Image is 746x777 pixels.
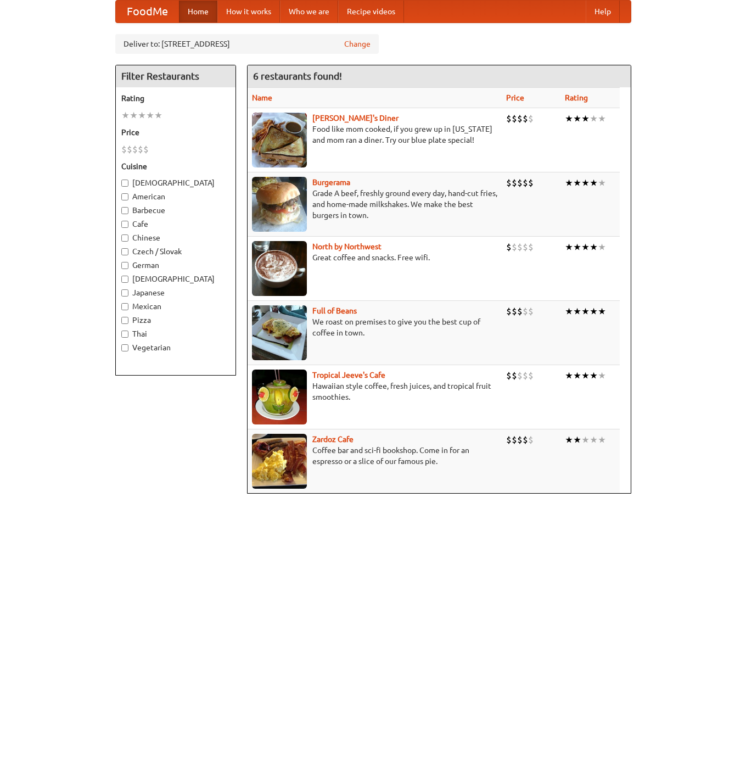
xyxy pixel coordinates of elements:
[252,316,497,338] p: We roast on premises to give you the best cup of coffee in town.
[523,177,528,189] li: $
[598,241,606,253] li: ★
[252,381,497,403] p: Hawaiian style coffee, fresh juices, and tropical fruit smoothies.
[565,113,573,125] li: ★
[312,371,385,379] a: Tropical Jeeve's Cafe
[512,305,517,317] li: $
[312,435,354,444] a: Zardoz Cafe
[528,113,534,125] li: $
[252,188,497,221] p: Grade A beef, freshly ground every day, hand-cut fries, and home-made milkshakes. We make the bes...
[121,317,128,324] input: Pizza
[517,370,523,382] li: $
[121,273,230,284] label: [DEMOGRAPHIC_DATA]
[127,143,132,155] li: $
[517,177,523,189] li: $
[121,161,230,172] h5: Cuisine
[121,248,128,255] input: Czech / Slovak
[121,205,230,216] label: Barbecue
[517,434,523,446] li: $
[121,109,130,121] li: ★
[121,315,230,326] label: Pizza
[565,177,573,189] li: ★
[253,71,342,81] ng-pluralize: 6 restaurants found!
[586,1,620,23] a: Help
[512,241,517,253] li: $
[312,242,382,251] a: North by Northwest
[517,113,523,125] li: $
[590,177,598,189] li: ★
[312,178,350,187] a: Burgerama
[121,143,127,155] li: $
[581,177,590,189] li: ★
[506,113,512,125] li: $
[252,124,497,146] p: Food like mom cooked, if you grew up in [US_STATE] and mom ran a diner. Try our blue plate special!
[581,370,590,382] li: ★
[252,113,307,167] img: sallys.jpg
[121,342,230,353] label: Vegetarian
[121,262,128,269] input: German
[528,305,534,317] li: $
[121,344,128,351] input: Vegetarian
[252,434,307,489] img: zardoz.jpg
[512,370,517,382] li: $
[528,370,534,382] li: $
[512,113,517,125] li: $
[121,328,230,339] label: Thai
[252,177,307,232] img: burgerama.jpg
[581,241,590,253] li: ★
[581,305,590,317] li: ★
[528,434,534,446] li: $
[565,305,573,317] li: ★
[581,434,590,446] li: ★
[312,114,399,122] a: [PERSON_NAME]'s Diner
[154,109,162,121] li: ★
[573,241,581,253] li: ★
[121,93,230,104] h5: Rating
[598,177,606,189] li: ★
[138,143,143,155] li: $
[121,177,230,188] label: [DEMOGRAPHIC_DATA]
[581,113,590,125] li: ★
[565,370,573,382] li: ★
[121,246,230,257] label: Czech / Slovak
[121,289,128,297] input: Japanese
[590,241,598,253] li: ★
[217,1,280,23] a: How it works
[573,177,581,189] li: ★
[138,109,146,121] li: ★
[523,241,528,253] li: $
[506,93,524,102] a: Price
[146,109,154,121] li: ★
[590,434,598,446] li: ★
[121,193,128,200] input: American
[143,143,149,155] li: $
[121,331,128,338] input: Thai
[506,434,512,446] li: $
[280,1,338,23] a: Who we are
[506,241,512,253] li: $
[598,370,606,382] li: ★
[523,370,528,382] li: $
[598,434,606,446] li: ★
[116,1,179,23] a: FoodMe
[252,305,307,360] img: beans.jpg
[252,370,307,424] img: jeeves.jpg
[121,287,230,298] label: Japanese
[598,113,606,125] li: ★
[116,65,235,87] h4: Filter Restaurants
[252,445,497,467] p: Coffee bar and sci-fi bookshop. Come in for an espresso or a slice of our famous pie.
[598,305,606,317] li: ★
[121,180,128,187] input: [DEMOGRAPHIC_DATA]
[565,241,573,253] li: ★
[338,1,404,23] a: Recipe videos
[573,113,581,125] li: ★
[523,113,528,125] li: $
[132,143,138,155] li: $
[517,305,523,317] li: $
[590,305,598,317] li: ★
[565,93,588,102] a: Rating
[252,252,497,263] p: Great coffee and snacks. Free wifi.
